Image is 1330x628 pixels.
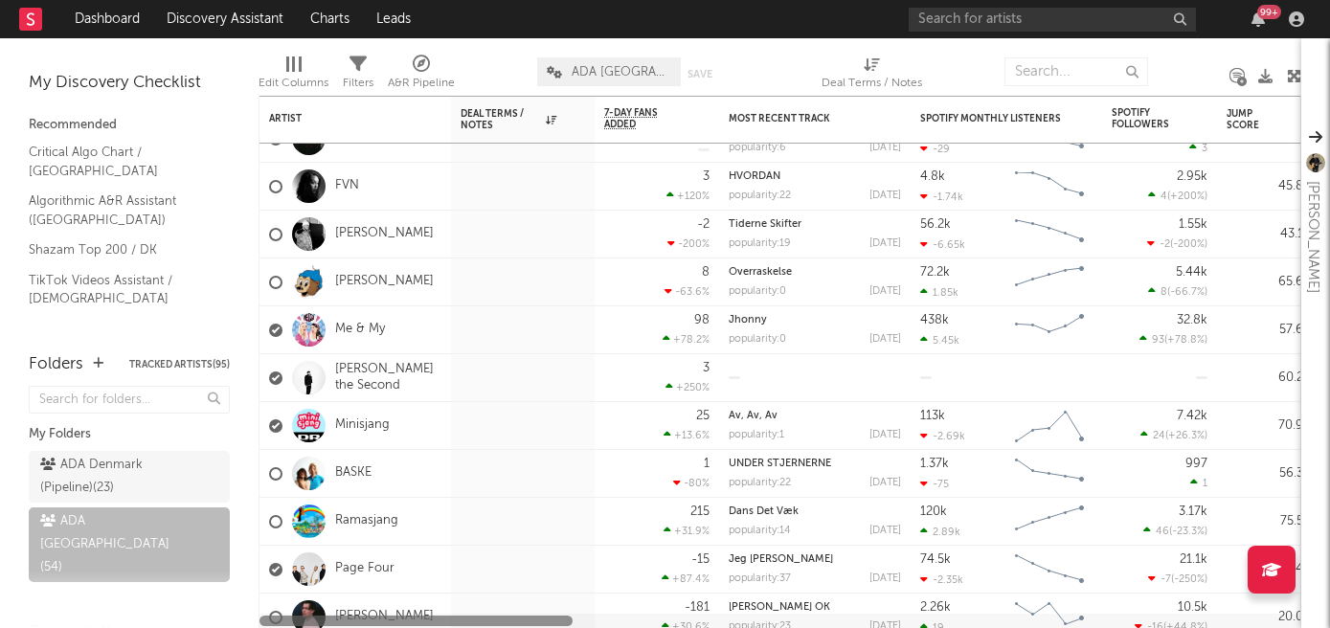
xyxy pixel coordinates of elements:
a: UNDER STJERNERNE [729,459,831,469]
div: 65.6 [1227,271,1303,294]
a: Critical Algo Chart / [GEOGRAPHIC_DATA] [29,142,211,181]
div: popularity: 14 [729,526,791,536]
a: ADA Denmark (Pipeline)(23) [29,451,230,503]
div: 25 [696,410,710,422]
div: -75 [920,478,949,490]
div: ( ) [1148,285,1207,298]
div: 75.5 [1227,510,1303,533]
div: +87.4 % [662,572,710,585]
span: 46 [1156,527,1169,537]
a: Jhonny [729,315,767,325]
div: [DATE] [869,573,901,584]
span: 8 [1161,287,1167,298]
div: My Discovery Checklist [29,72,230,95]
div: -2.69k [920,430,965,442]
div: -29 [920,143,950,155]
span: +26.3 % [1168,431,1205,441]
svg: Chart title [1006,402,1093,450]
svg: Chart title [1006,306,1093,354]
div: ( ) [1139,333,1207,346]
span: -2 [1160,239,1170,250]
div: popularity: 22 [729,191,791,201]
svg: Chart title [1006,498,1093,546]
div: Filters [343,48,373,103]
a: TikTok Sounds Assistant / Nordics [29,319,211,358]
div: [DATE] [869,238,901,249]
div: popularity: 0 [729,334,786,345]
div: popularity: 19 [729,238,791,249]
input: Search... [1004,57,1148,86]
a: [PERSON_NAME] [335,609,434,625]
div: 5.45k [920,334,959,347]
div: 2.26k [920,601,951,614]
div: 43.1 [1227,223,1303,246]
div: 56.2k [920,218,951,231]
div: 56.3 [1227,462,1303,485]
div: Deal Terms / Notes [461,108,556,131]
a: Av, Av, Av [729,411,778,421]
a: Algorithmic A&R Assistant ([GEOGRAPHIC_DATA]) [29,191,211,230]
div: Overraskelse [729,267,901,278]
svg: Chart title [1006,211,1093,258]
a: Me & My [335,322,385,338]
div: Helt OK [729,602,901,613]
div: 72.2k [920,266,950,279]
div: -2 [697,218,710,231]
input: Search for folders... [29,386,230,414]
span: -250 % [1174,574,1205,585]
div: -80 % [673,477,710,489]
a: [PERSON_NAME] [335,274,434,290]
div: 8 [702,266,710,279]
a: [PERSON_NAME] OK [729,602,830,613]
div: [DATE] [869,526,901,536]
div: My Folders [29,423,230,446]
div: [DATE] [869,478,901,488]
div: popularity: 37 [729,573,791,584]
div: ( ) [1148,190,1207,202]
a: HVORDAN [729,171,780,182]
span: -200 % [1173,239,1205,250]
div: Av, Av, Av [729,411,901,421]
div: 21.1k [1180,553,1207,566]
div: -200 % [667,237,710,250]
div: ADA Denmark (Pipeline) ( 23 ) [40,454,175,500]
div: HVORDAN [729,171,901,182]
div: Filters [343,72,373,95]
a: Minisjang [335,417,390,434]
div: Tiderne Skifter [729,219,901,230]
div: UNDER STJERNERNE [729,459,901,469]
div: -181 [685,601,710,614]
span: 1 [1203,479,1207,489]
div: 3.17k [1179,505,1207,518]
a: [PERSON_NAME] [335,226,434,242]
div: 3 [703,170,710,183]
div: A&R Pipeline [388,48,455,103]
div: ( ) [1140,429,1207,441]
div: 113k [920,410,945,422]
span: -7 [1161,574,1171,585]
svg: Chart title [1006,546,1093,594]
div: -63.6 % [665,285,710,298]
span: 3 [1202,144,1207,154]
div: Folders [29,353,83,376]
span: 7-Day Fans Added [604,107,681,130]
div: +78.2 % [663,333,710,346]
div: Jeg Lyver [729,554,901,565]
span: ADA [GEOGRAPHIC_DATA] [572,66,671,78]
div: 10.5k [1178,601,1207,614]
svg: Chart title [1006,450,1093,498]
div: [DATE] [869,430,901,440]
a: TikTok Videos Assistant / [DEMOGRAPHIC_DATA] [29,270,211,309]
a: FVN [335,178,359,194]
span: -66.7 % [1170,287,1205,298]
div: 1 [704,458,710,470]
div: Recommended [29,114,230,137]
div: ADA [GEOGRAPHIC_DATA] ( 54 ) [40,510,175,579]
div: Most Recent Track [729,113,872,124]
div: 438k [920,314,949,326]
button: Tracked Artists(95) [129,360,230,370]
input: Search for artists [909,8,1196,32]
div: 2.89k [920,526,960,538]
div: [DATE] [869,191,901,201]
span: 24 [1153,431,1165,441]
